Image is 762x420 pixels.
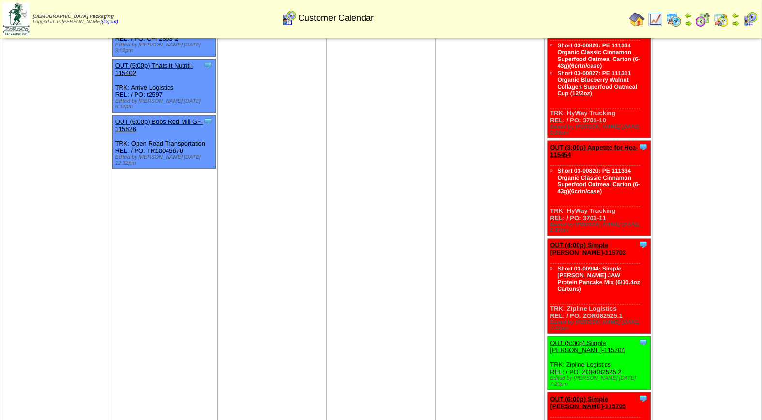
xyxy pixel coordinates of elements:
[648,12,663,27] img: line_graph.gif
[115,154,215,166] div: Edited by [PERSON_NAME] [DATE] 12:32pm
[558,42,640,69] a: Short 03-00820: PE 111334 Organic Classic Cinnamon Superfood Oatmeal Carton (6-43g)(6crtn/case)
[203,60,213,70] img: Tooltip
[558,167,640,195] a: Short 03-00820: PE 111334 Organic Classic Cinnamon Superfood Oatmeal Carton (6-43g)(6crtn/case)
[33,14,114,19] span: [DEMOGRAPHIC_DATA] Packaging
[548,16,651,138] div: TRK: HyWay Trucking REL: / PO: 3701-10
[639,240,648,250] img: Tooltip
[281,10,297,26] img: calendarcustomer.gif
[550,319,651,331] div: Edited by [PERSON_NAME] [DATE] 7:19pm
[550,339,625,354] a: OUT (5:00p) Simple [PERSON_NAME]-115704
[558,265,640,292] a: Short 03-00904: Simple [PERSON_NAME] JAW Protein Pancake Mix (6/10.4oz Cartons)
[115,98,215,110] div: Edited by [PERSON_NAME] [DATE] 6:12pm
[714,12,729,27] img: calendarinout.gif
[298,13,374,23] span: Customer Calendar
[550,124,651,135] div: Edited by [PERSON_NAME] [DATE] 2:28pm
[695,12,711,27] img: calendarblend.gif
[685,19,692,27] img: arrowright.gif
[3,3,30,35] img: zoroco-logo-small.webp
[112,60,215,113] div: TRK: Arrive Logistics REL: / PO: t2597
[550,144,639,158] a: OUT (3:00p) Appetite for Hea-115454
[33,14,118,25] span: Logged in as [PERSON_NAME]
[666,12,682,27] img: calendarprod.gif
[548,337,651,390] div: TRK: Zipline Logistics REL: / PO: ZOR082525.2
[639,338,648,347] img: Tooltip
[115,42,215,54] div: Edited by [PERSON_NAME] [DATE] 3:02pm
[548,239,651,334] div: TRK: Zipline Logistics REL: / PO: ZOR082525.1
[732,19,740,27] img: arrowright.gif
[550,395,626,410] a: OUT (6:00p) Simple [PERSON_NAME]-115705
[115,118,203,133] a: OUT (6:00p) Bobs Red Mill GF-115626
[548,141,651,236] div: TRK: HyWay Trucking REL: / PO: 3701-11
[112,116,215,169] div: TRK: Open Road Transportation REL: / PO: TR10045676
[639,142,648,152] img: Tooltip
[743,12,758,27] img: calendarcustomer.gif
[550,222,651,233] div: Edited by [PERSON_NAME] [DATE] 2:29pm
[732,12,740,19] img: arrowleft.gif
[115,62,193,76] a: OUT (5:00p) Thats It Nutriti-115402
[629,12,645,27] img: home.gif
[203,117,213,126] img: Tooltip
[639,394,648,404] img: Tooltip
[685,12,692,19] img: arrowleft.gif
[550,241,626,256] a: OUT (4:00p) Simple [PERSON_NAME]-115703
[102,19,118,25] a: (logout)
[558,70,638,97] a: Short 03-00827: PE 111311 Organic Blueberry Walnut Collagen Superfood Oatmeal Cup (12/2oz)
[550,375,651,387] div: Edited by [PERSON_NAME] [DATE] 7:20pm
